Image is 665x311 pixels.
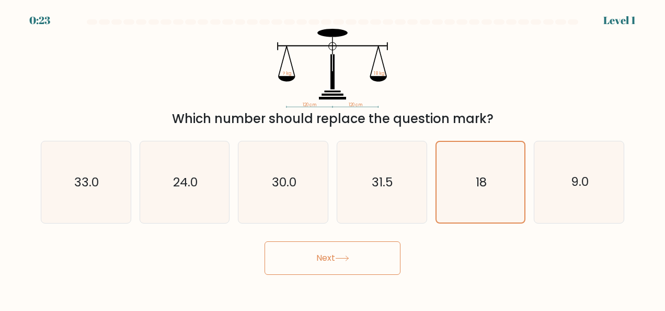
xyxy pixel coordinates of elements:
text: 9.0 [571,174,589,191]
text: 24.0 [173,174,198,191]
text: 31.5 [372,174,393,191]
tspan: 120 cm [303,102,316,108]
text: 33.0 [74,174,99,191]
div: Level 1 [603,13,636,28]
tspan: ? kg [283,70,292,76]
tspan: 18 kg [374,70,385,76]
text: 18 [476,174,487,191]
div: Which number should replace the question mark? [47,109,618,128]
div: 0:23 [29,13,50,28]
tspan: 120 cm [349,102,362,108]
button: Next [265,241,400,275]
text: 30.0 [272,174,296,191]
